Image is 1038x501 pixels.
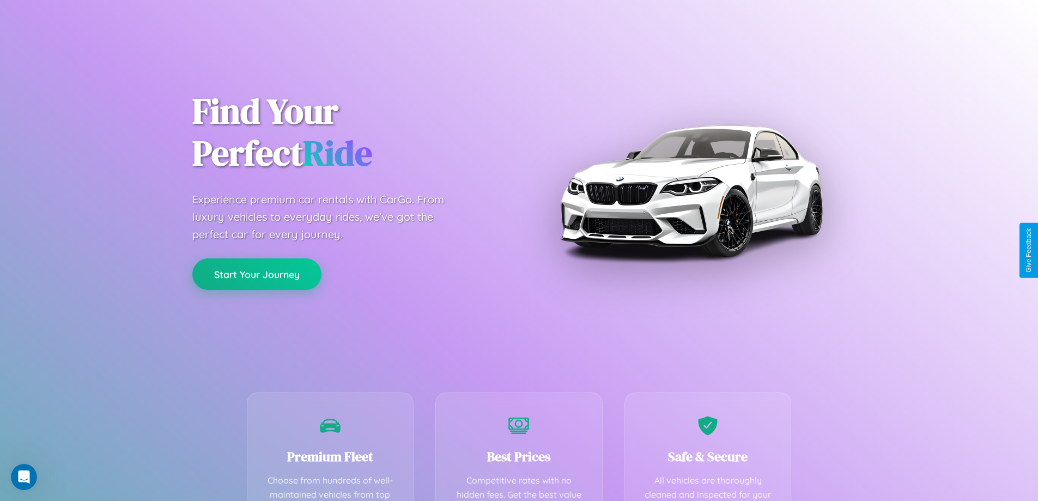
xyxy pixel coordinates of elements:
img: Premium BMW car rental vehicle [555,55,827,327]
h3: Premium Fleet [264,448,397,466]
p: Experience premium car rentals with CarGo. From luxury vehicles to everyday rides, we've got the ... [192,191,465,243]
h3: Safe & Secure [641,448,775,466]
span: Ride [303,129,372,177]
button: Start Your Journey [192,258,321,290]
h1: Find Your Perfect [192,90,503,174]
iframe: Intercom live chat [11,464,37,490]
h3: Best Prices [452,448,586,466]
div: Give Feedback [1025,228,1033,273]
